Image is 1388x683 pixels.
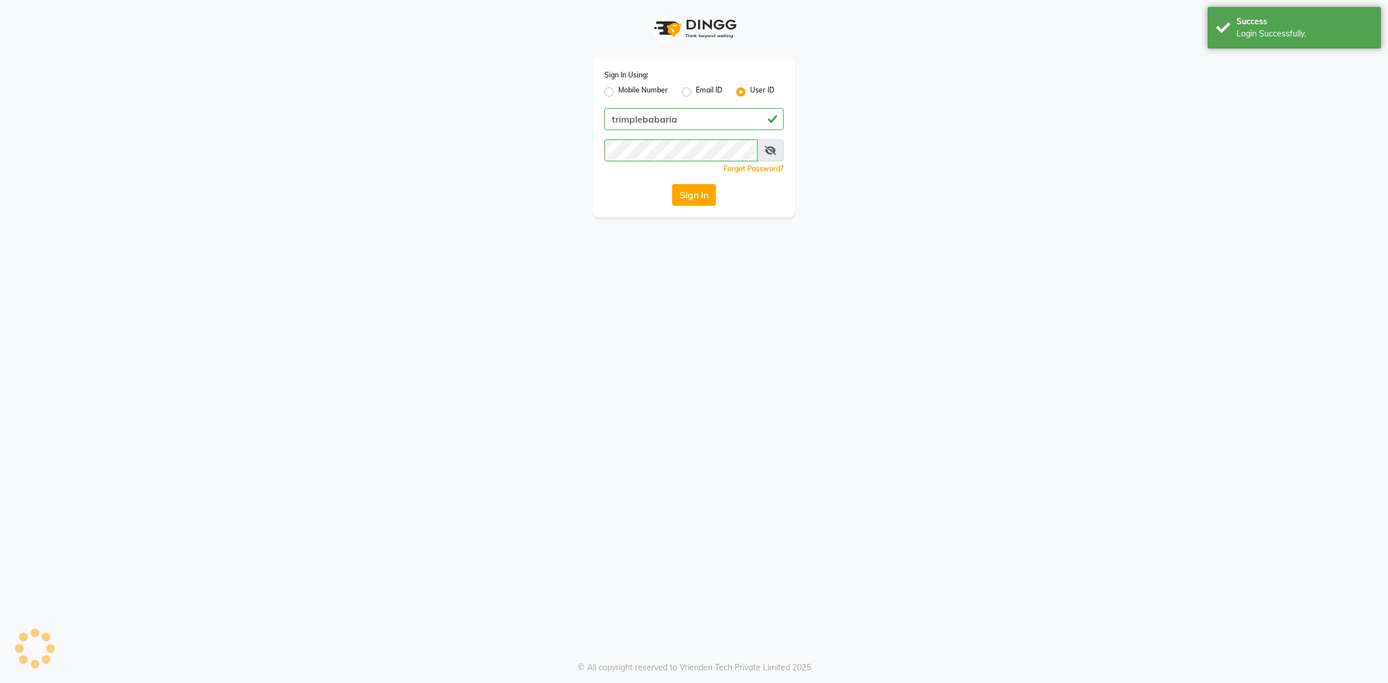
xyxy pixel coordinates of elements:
label: User ID [750,85,774,99]
label: Sign In Using: [604,70,648,80]
input: Username [604,108,784,130]
label: Email ID [696,85,722,99]
div: Login Successfully. [1236,28,1372,40]
button: Sign In [672,184,716,206]
label: Mobile Number [618,85,668,99]
div: Success [1236,16,1372,28]
img: logo1.svg [648,12,740,46]
input: Username [604,139,758,161]
a: Forgot Password? [723,164,784,173]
